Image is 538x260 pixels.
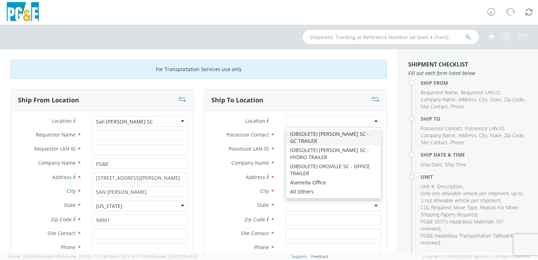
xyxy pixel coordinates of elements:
[11,60,387,79] div: For Transportation Services use only
[421,211,478,218] li: ,
[461,89,500,96] span: Requestor LAN ID
[490,96,502,103] li: ,
[286,162,381,178] div: (OBSOLETE) OROVILLE SC - OFFICE TRAILER
[461,89,501,96] li: ,
[260,188,269,194] span: City
[421,211,477,218] span: Shipping Papers Required
[286,146,381,162] div: (OBSOLETE) [PERSON_NAME] SC - HYDRO TRAILER
[34,145,76,152] span: Requestor LAN ID
[504,96,524,103] span: Zip Code
[408,61,468,68] strong: Shipment Checklist
[8,254,107,259] span: Server: 2025.18.0-d1e9a510831
[421,174,527,179] h4: Unit
[231,159,269,166] span: Company Name
[504,132,525,139] li: ,
[18,97,79,104] h3: Ship From Location
[245,118,265,124] span: Location
[38,159,76,166] span: Company Name
[454,204,477,211] span: Move Type
[421,204,451,211] span: CDL Required
[154,254,197,259] span: master, [DATE] 09:46:25
[303,30,479,44] input: Shipment, Tracking or Reference Number (at least 4 chars)
[421,139,449,146] li: ,
[437,183,462,190] span: Description
[458,132,476,139] span: Address
[421,80,527,85] h4: Ship From
[108,254,197,259] span: Client: 2025.18.0-71d3358
[421,218,526,232] li: ,
[64,254,107,259] span: master, [DATE] 11:12:30
[479,96,487,103] span: City
[490,132,502,139] li: ,
[286,196,381,205] div: Alpine Sub
[244,216,265,223] span: Zip Code
[47,230,76,236] span: Site Contact
[421,132,456,139] li: ,
[479,96,488,103] li: ,
[421,125,462,132] span: Possessor Contact
[479,132,488,139] li: ,
[246,174,265,180] span: Address
[211,97,263,104] h3: Ship To Location
[480,204,519,211] li: ,
[421,190,523,204] span: Only one driveable vehicle per shipment, up to 3 not driveable vehicle per shipment
[408,70,527,77] span: Fill out each form listed below
[52,118,72,124] span: Location
[67,188,76,194] span: City
[421,152,527,157] h4: Ship Date & Time
[421,96,456,103] li: ,
[226,131,269,138] span: Possessor Contact
[490,96,501,103] span: State
[421,125,463,132] li: ,
[421,183,434,190] span: Unit #
[490,132,501,139] span: State
[454,204,478,211] li: ,
[64,202,76,208] span: State
[421,232,512,246] span: PG&E Hazardous Transportation Tailboard reviewed
[421,161,443,168] li: ,
[421,89,458,96] span: Requestor Name
[421,89,459,96] li: ,
[421,116,527,121] h4: Ship To
[450,139,465,146] span: Phone
[311,254,328,259] a: Feedback
[465,125,505,132] li: ,
[421,161,442,168] span: Ship Date
[286,187,381,196] div: All Others
[504,96,525,103] li: ,
[423,254,530,259] span: Copyright © [DATE]-[DATE] Agistix Inc., All Rights Reserved
[437,183,463,190] li: ,
[421,190,526,204] li: ,
[458,132,477,139] li: ,
[96,203,122,210] div: [US_STATE]
[254,244,269,251] span: Phone
[286,129,381,146] div: (OBSOLETE) [PERSON_NAME] SC - GC TRAILER
[445,161,466,168] span: Ship Time
[421,139,448,146] span: Site Contact
[286,178,381,187] div: Alameda Office
[421,218,504,232] span: PG&E DOT's Hazardous Materials 101 reviewed
[292,254,307,259] a: Support
[504,132,524,139] span: Zip Code
[257,202,269,208] span: State
[5,2,40,23] img: pge-logo-06675f144f4cfa6a6814.png
[51,216,72,223] span: Zip Code
[450,103,465,110] span: Phone
[458,96,476,103] span: Address
[421,183,435,190] li: ,
[229,145,269,152] span: Possessor LAN ID
[61,244,76,251] span: Phone
[421,103,448,110] span: Site Contact
[421,132,455,139] span: Company Name
[241,230,269,236] span: Site Contact
[36,131,76,138] span: Requestor Name
[465,125,504,132] span: Possessor LAN ID
[421,96,455,103] span: Company Name
[96,118,153,125] div: San [PERSON_NAME] SC
[458,96,477,103] li: ,
[421,204,452,211] li: ,
[479,132,487,139] span: City
[421,103,449,110] li: ,
[480,204,518,211] span: Reason For Move
[52,174,72,180] span: Address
